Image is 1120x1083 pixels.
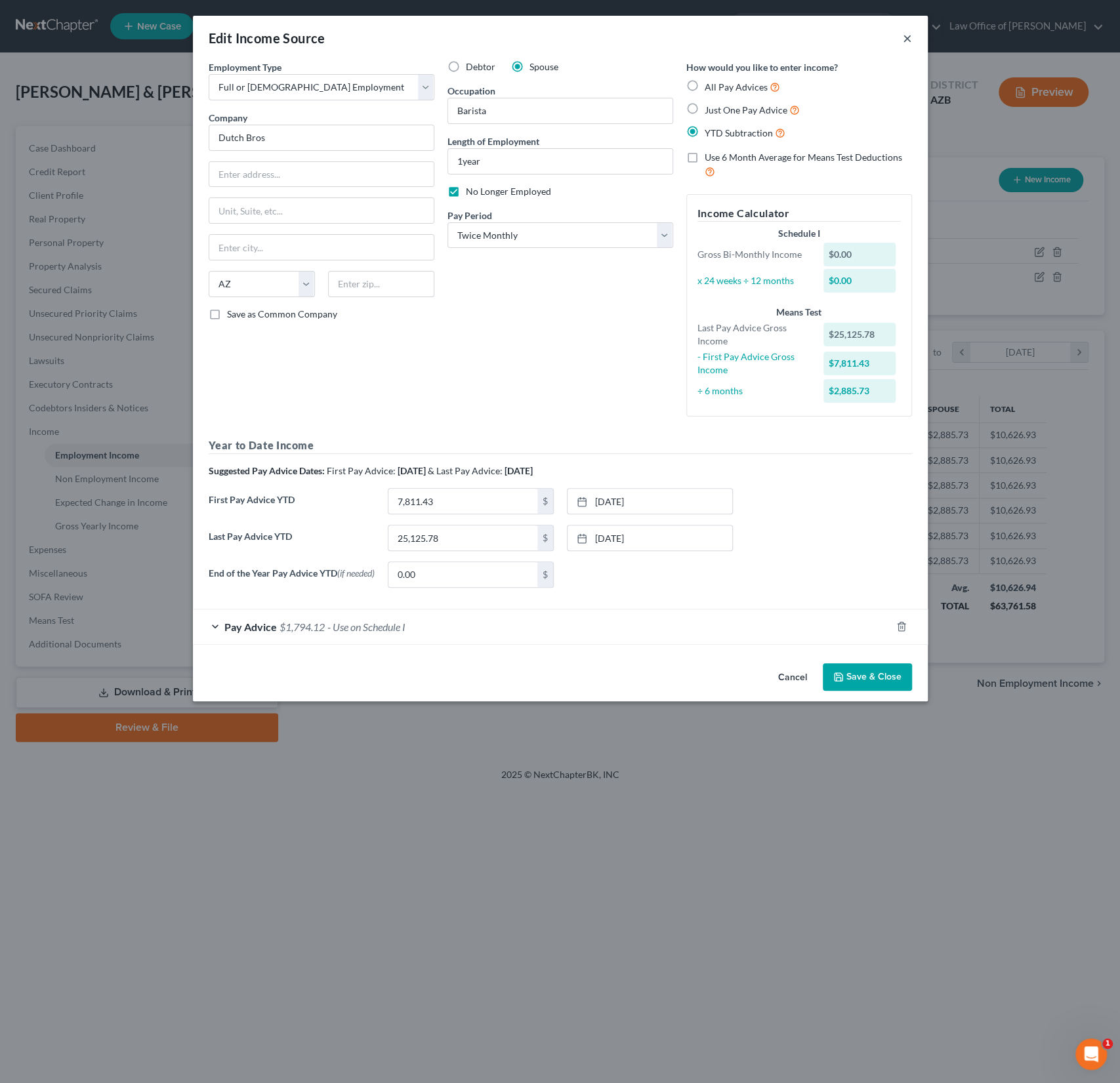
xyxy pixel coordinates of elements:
[388,489,537,514] input: 0.00
[537,562,553,587] div: $
[691,321,818,348] div: Last Pay Advice Gross Income
[337,567,375,579] span: (if needed)
[691,384,818,398] div: ÷ 6 months
[327,621,405,633] span: - Use on Schedule I
[691,274,818,287] div: x 24 weeks ÷ 12 months
[697,306,901,319] div: Means Test
[705,152,902,163] span: Use 6 Month Average for Means Test Deductions
[697,227,901,240] div: Schedule I
[224,621,277,633] span: Pay Advice
[202,525,381,562] label: Last Pay Advice YTD
[202,488,381,525] label: First Pay Advice YTD
[327,465,396,476] span: First Pay Advice:
[686,60,838,74] label: How would you like to enter income?
[537,525,553,550] div: $
[823,663,912,691] button: Save & Close
[209,235,434,260] input: Enter city...
[537,489,553,514] div: $
[448,98,673,123] input: --
[209,125,434,151] input: Search company by name...
[823,379,896,403] div: $2,885.73
[209,162,434,187] input: Enter address...
[466,61,495,72] span: Debtor
[388,562,537,587] input: 0.00
[768,664,818,691] button: Cancel
[209,112,247,123] span: Company
[705,127,773,138] span: YTD Subtraction
[447,210,492,221] span: Pay Period
[447,134,539,148] label: Length of Employment
[823,323,896,346] div: $25,125.78
[328,271,434,297] input: Enter zip...
[280,621,325,633] span: $1,794.12
[209,62,281,73] span: Employment Type
[505,465,533,476] strong: [DATE]
[209,438,912,454] h5: Year to Date Income
[202,562,381,598] label: End of the Year Pay Advice YTD
[1102,1038,1113,1049] span: 1
[823,352,896,375] div: $7,811.43
[1075,1038,1107,1070] iframe: Intercom live chat
[209,198,434,223] input: Unit, Suite, etc...
[448,149,673,174] input: ex: 2 years
[691,350,818,377] div: - First Pay Advice Gross Income
[823,269,896,293] div: $0.00
[705,104,787,115] span: Just One Pay Advice
[388,525,537,550] input: 0.00
[209,465,325,476] strong: Suggested Pay Advice Dates:
[398,465,426,476] strong: [DATE]
[428,465,503,476] span: & Last Pay Advice:
[903,30,912,46] button: ×
[568,525,732,550] a: [DATE]
[227,308,337,319] span: Save as Common Company
[697,205,901,222] h5: Income Calculator
[209,29,325,47] div: Edit Income Source
[705,81,768,92] span: All Pay Advices
[568,489,732,514] a: [DATE]
[447,84,495,98] label: Occupation
[691,248,818,261] div: Gross Bi-Monthly Income
[823,243,896,266] div: $0.00
[466,186,551,197] span: No Longer Employed
[529,61,558,72] span: Spouse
